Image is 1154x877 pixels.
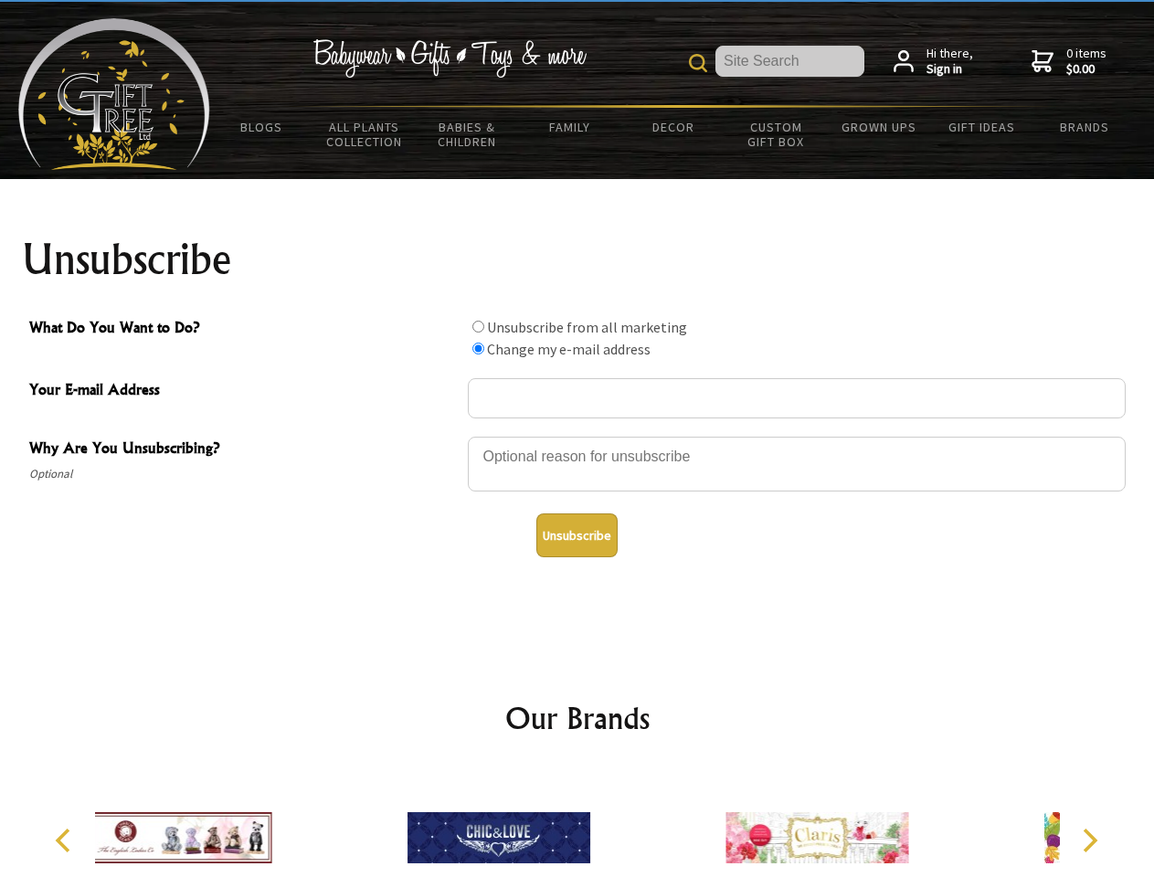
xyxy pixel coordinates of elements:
input: Your E-mail Address [468,378,1126,418]
button: Unsubscribe [536,513,618,557]
h2: Our Brands [37,696,1118,740]
strong: Sign in [926,61,973,78]
textarea: Why Are You Unsubscribing? [468,437,1126,491]
label: Unsubscribe from all marketing [487,318,687,336]
a: Family [519,108,622,146]
a: Decor [621,108,725,146]
img: Babywear - Gifts - Toys & more [312,39,587,78]
img: Babyware - Gifts - Toys and more... [18,18,210,170]
h1: Unsubscribe [22,238,1133,281]
input: What Do You Want to Do? [472,321,484,333]
span: Hi there, [926,46,973,78]
a: Grown Ups [827,108,930,146]
a: Brands [1033,108,1137,146]
label: Change my e-mail address [487,340,651,358]
a: All Plants Collection [313,108,417,161]
span: Optional [29,463,459,485]
a: BLOGS [210,108,313,146]
img: product search [689,54,707,72]
span: Why Are You Unsubscribing? [29,437,459,463]
a: 0 items$0.00 [1032,46,1106,78]
a: Gift Ideas [930,108,1033,146]
button: Previous [46,820,86,861]
input: What Do You Want to Do? [472,343,484,354]
span: Your E-mail Address [29,378,459,405]
strong: $0.00 [1066,61,1106,78]
a: Custom Gift Box [725,108,828,161]
span: What Do You Want to Do? [29,316,459,343]
span: 0 items [1066,45,1106,78]
a: Hi there,Sign in [894,46,973,78]
input: Site Search [715,46,864,77]
button: Next [1069,820,1109,861]
a: Babies & Children [416,108,519,161]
